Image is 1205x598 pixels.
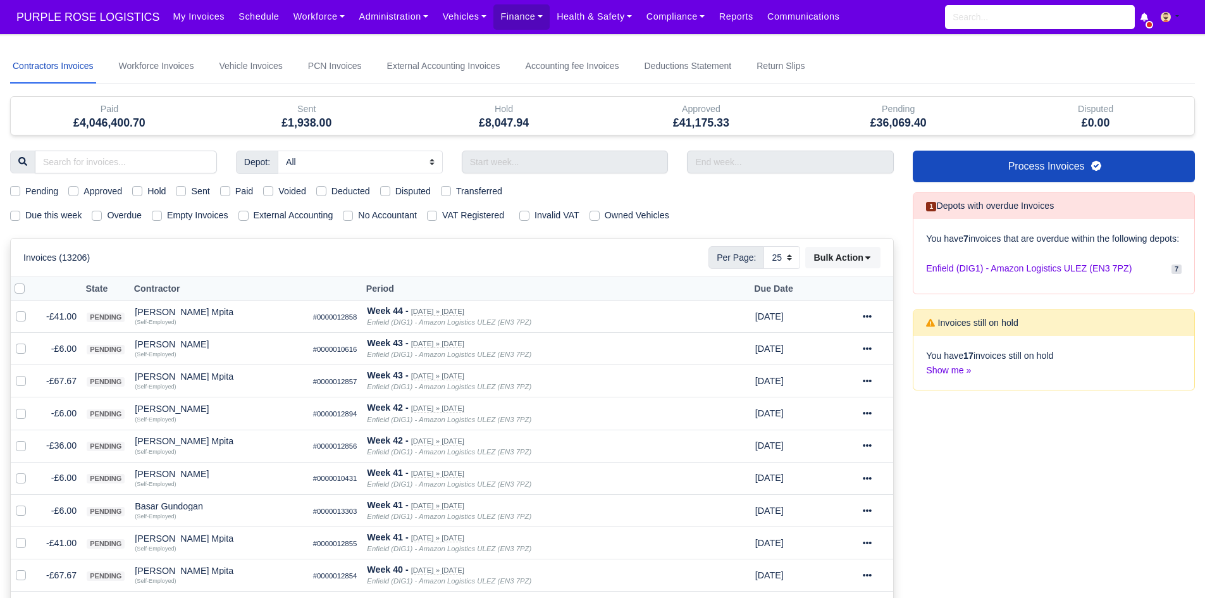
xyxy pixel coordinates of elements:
div: Basar Gundogan [135,502,302,511]
input: Search... [945,5,1135,29]
div: Disputed [1006,102,1185,116]
th: Period [362,277,750,301]
span: 2 months from now [755,311,784,321]
i: Enfield (DIG1) - Amazon Logistics ULEZ (EN3 7PZ) [367,513,531,520]
i: Enfield (DIG1) - Amazon Logistics ULEZ (EN3 7PZ) [367,448,531,456]
label: VAT Registered [442,208,504,223]
div: Paid [11,97,208,135]
td: -£41.00 [36,527,82,559]
input: Start week... [462,151,669,173]
div: [PERSON_NAME] [135,404,302,413]
h5: £4,046,400.70 [20,116,199,130]
div: Bulk Action [805,247,881,268]
div: Sent [208,97,405,135]
td: -£6.00 [36,333,82,365]
td: -£6.00 [36,397,82,430]
strong: Week 42 - [367,402,408,413]
a: Enfield (DIG1) - Amazon Logistics ULEZ (EN3 7PZ) 7 [926,256,1182,281]
td: -£6.00 [36,494,82,526]
a: Schedule [232,4,286,29]
iframe: Chat Widget [1142,537,1205,598]
td: -£67.67 [36,365,82,397]
th: State [82,277,130,301]
span: 1 month from now [755,506,784,516]
span: pending [87,539,125,549]
label: Sent [191,184,209,199]
label: Invalid VAT [535,208,579,223]
span: pending [87,571,125,581]
span: 2 months from now [755,376,784,386]
small: #0000012855 [313,540,357,547]
div: Pending [809,102,987,116]
span: 1 month from now [755,408,784,418]
small: #0000013303 [313,508,357,515]
small: [DATE] » [DATE] [411,308,464,316]
h6: Depots with overdue Invoices [926,201,1054,211]
small: (Self-Employed) [135,449,176,455]
a: Workforce Invoices [116,49,197,84]
label: Disputed [395,184,431,199]
small: [DATE] » [DATE] [411,534,464,542]
span: Enfield (DIG1) - Amazon Logistics ULEZ (EN3 7PZ) [926,261,1132,276]
strong: 7 [963,234,968,244]
i: Enfield (DIG1) - Amazon Logistics ULEZ (EN3 7PZ) [367,577,531,585]
span: 1 month from now [755,440,784,451]
strong: Week 40 - [367,564,408,575]
i: Enfield (DIG1) - Amazon Logistics ULEZ (EN3 7PZ) [367,318,531,326]
span: pending [87,313,125,322]
label: External Accounting [254,208,333,223]
a: Reports [712,4,760,29]
td: -£67.67 [36,559,82,592]
h6: Invoices still on hold [926,318,1018,328]
h5: £0.00 [1006,116,1185,130]
input: Search for invoices... [35,151,217,173]
div: [PERSON_NAME] [135,340,302,349]
span: pending [87,442,125,451]
label: No Accountant [358,208,417,223]
th: Contractor [130,277,307,301]
a: Finance [493,4,550,29]
td: -£36.00 [36,430,82,462]
div: [PERSON_NAME] Mpita [135,566,302,575]
small: [DATE] » [DATE] [411,470,464,478]
span: 2 months from now [755,344,784,354]
a: Workforce [287,4,352,29]
a: Administration [352,4,435,29]
label: Empty Invoices [167,208,228,223]
span: Per Page: [708,246,764,269]
h6: Invoices (13206) [23,252,90,263]
a: Communications [760,4,847,29]
small: [DATE] » [DATE] [411,502,464,510]
a: Vehicle Invoices [216,49,285,84]
div: Sent [218,102,396,116]
a: Process Invoices [913,151,1195,182]
a: PURPLE ROSE LOGISTICS [10,5,166,30]
small: #0000012854 [313,572,357,580]
strong: Week 42 - [367,435,408,445]
h5: £8,047.94 [415,116,593,130]
small: #0000012894 [313,410,357,418]
i: Enfield (DIG1) - Amazon Logistics ULEZ (EN3 7PZ) [367,416,531,423]
strong: 17 [963,351,973,361]
a: Deductions Statement [641,49,734,84]
div: [PERSON_NAME] Mpita [135,437,302,445]
strong: Week 41 - [367,468,408,478]
small: #0000012858 [313,313,357,321]
div: Disputed [997,97,1194,135]
div: You have invoices still on hold [913,336,1194,390]
span: pending [87,507,125,516]
span: 1 month from now [755,538,784,548]
small: (Self-Employed) [135,513,176,520]
div: Pending [800,97,997,135]
small: [DATE] » [DATE] [411,340,464,348]
label: Pending [25,184,58,199]
small: (Self-Employed) [135,545,176,552]
div: [PERSON_NAME] Mpita [135,534,302,543]
strong: Week 44 - [367,306,408,316]
small: [DATE] » [DATE] [411,404,464,413]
